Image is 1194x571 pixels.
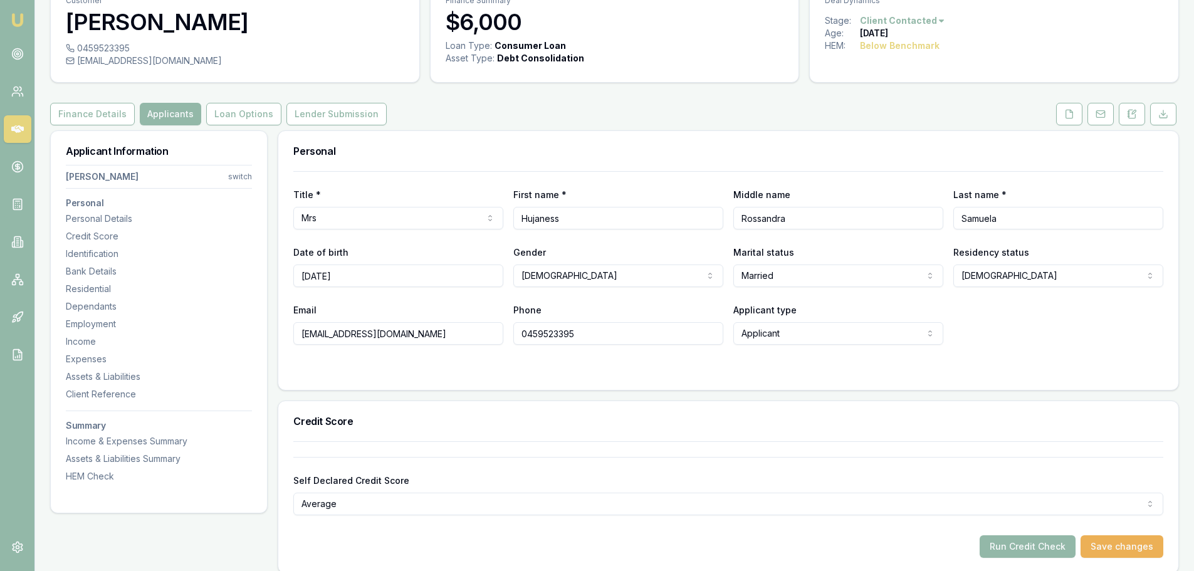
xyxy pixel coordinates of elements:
div: Debt Consolidation [497,52,584,65]
input: 0431 234 567 [513,322,723,345]
div: Employment [66,318,252,330]
button: Save changes [1081,535,1163,558]
div: Stage: [825,14,860,27]
div: Identification [66,248,252,260]
label: Middle name [733,189,790,200]
div: Below Benchmark [860,39,940,52]
div: Income [66,335,252,348]
a: Lender Submission [284,103,389,125]
img: emu-icon-u.png [10,13,25,28]
button: Loan Options [206,103,281,125]
div: 0459523395 [66,42,404,55]
h3: Personal [293,146,1163,156]
a: Loan Options [204,103,284,125]
div: Dependants [66,300,252,313]
div: Credit Score [66,230,252,243]
div: Personal Details [66,212,252,225]
label: Marital status [733,247,794,258]
label: Residency status [953,247,1029,258]
div: Assets & Liabilities [66,370,252,383]
label: Gender [513,247,546,258]
h3: Credit Score [293,416,1163,426]
h3: Applicant Information [66,146,252,156]
div: [DATE] [860,27,888,39]
div: Income & Expenses Summary [66,435,252,448]
button: Client Contacted [860,14,946,27]
button: Applicants [140,103,201,125]
div: Client Reference [66,388,252,401]
div: [PERSON_NAME] [66,170,139,183]
label: Applicant type [733,305,797,315]
label: Last name * [953,189,1007,200]
div: [EMAIL_ADDRESS][DOMAIN_NAME] [66,55,404,67]
label: Email [293,305,317,315]
div: Expenses [66,353,252,365]
div: switch [228,172,252,182]
div: Loan Type: [446,39,492,52]
a: Finance Details [50,103,137,125]
label: Self Declared Credit Score [293,475,409,486]
label: Title * [293,189,321,200]
div: Residential [66,283,252,295]
h3: Personal [66,199,252,207]
a: Applicants [137,103,204,125]
div: Assets & Liabilities Summary [66,453,252,465]
label: Phone [513,305,542,315]
input: DD/MM/YYYY [293,265,503,287]
button: Finance Details [50,103,135,125]
div: Asset Type : [446,52,495,65]
h3: [PERSON_NAME] [66,9,404,34]
label: First name * [513,189,567,200]
button: Lender Submission [286,103,387,125]
div: Age: [825,27,860,39]
label: Date of birth [293,247,348,258]
h3: Summary [66,421,252,430]
button: Run Credit Check [980,535,1076,558]
div: Consumer Loan [495,39,566,52]
div: Bank Details [66,265,252,278]
div: HEM Check [66,470,252,483]
h3: $6,000 [446,9,784,34]
div: HEM: [825,39,860,52]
